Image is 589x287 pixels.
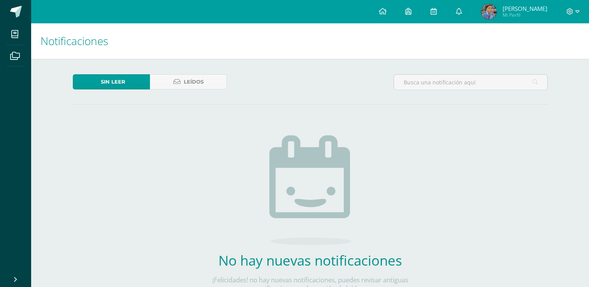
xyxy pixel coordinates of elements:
[394,75,547,90] input: Busca una notificación aquí
[101,75,125,89] span: Sin leer
[150,74,227,89] a: Leídos
[195,251,425,269] h2: No hay nuevas notificaciones
[503,5,547,12] span: [PERSON_NAME]
[40,33,108,48] span: Notificaciones
[73,74,150,89] a: Sin leer
[503,12,547,18] span: Mi Perfil
[481,4,497,19] img: de52d14a6cc5fa355242f1bbd6031a88.png
[184,75,204,89] span: Leídos
[269,135,351,245] img: no_activities.png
